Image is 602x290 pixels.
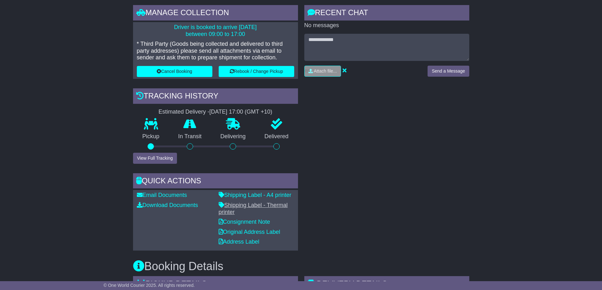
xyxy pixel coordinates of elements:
[133,5,298,22] div: Manage collection
[169,133,211,140] p: In Transit
[219,192,291,198] a: Shipping Label - A4 printer
[133,88,298,105] div: Tracking history
[133,133,169,140] p: Pickup
[133,173,298,190] div: Quick Actions
[219,239,259,245] a: Address Label
[210,109,272,115] div: [DATE] 17:00 (GMT +10)
[219,229,280,235] a: Original Address Label
[137,66,212,77] button: Cancel Booking
[211,133,255,140] p: Delivering
[219,202,288,215] a: Shipping Label - Thermal printer
[104,283,195,288] span: © One World Courier 2025. All rights reserved.
[137,41,294,61] p: * Third Party (Goods being collected and delivered to third party addresses) please send all atta...
[133,109,298,115] div: Estimated Delivery -
[133,260,469,273] h3: Booking Details
[137,202,198,208] a: Download Documents
[137,192,187,198] a: Email Documents
[219,66,294,77] button: Rebook / Change Pickup
[219,219,270,225] a: Consignment Note
[137,24,294,38] p: Driver is booked to arrive [DATE] between 09:00 to 17:00
[304,5,469,22] div: RECENT CHAT
[255,133,298,140] p: Delivered
[304,22,469,29] p: No messages
[133,153,177,164] button: View Full Tracking
[428,66,469,77] button: Send a Message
